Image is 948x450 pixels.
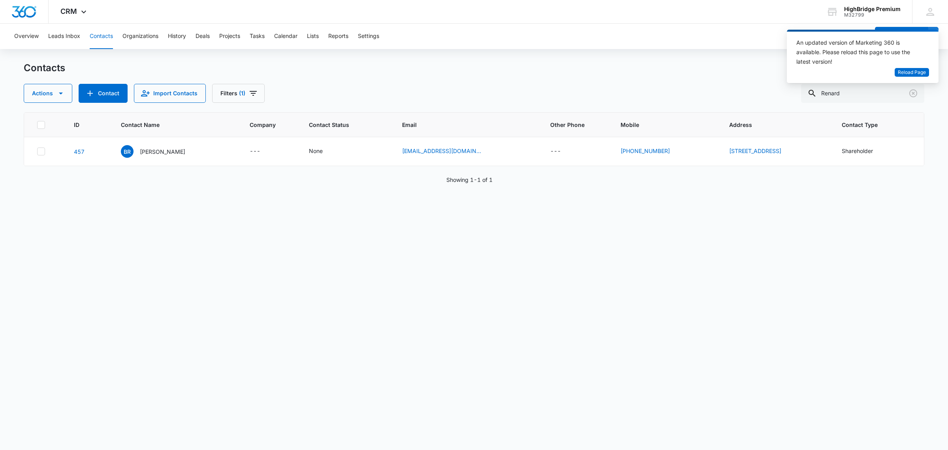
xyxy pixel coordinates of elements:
span: ID [74,121,91,129]
button: Projects [219,24,240,49]
button: Reports [328,24,348,49]
p: Showing 1-1 of 1 [446,176,493,184]
div: account id [844,12,901,18]
div: Address - 1841 Juneberry Dr, Green Bay WI 54311 - Select to Edit Field [729,147,796,156]
button: Reload Page [895,68,929,77]
div: Shareholder [842,147,873,155]
div: --- [250,147,260,156]
div: Contact Type - Shareholder - Select to Edit Field [842,147,887,156]
p: [PERSON_NAME] [140,147,185,156]
span: Contact Name [121,121,219,129]
button: Settings [358,24,379,49]
a: [EMAIL_ADDRESS][DOMAIN_NAME] [402,147,481,155]
span: Email [402,121,519,129]
button: Deals [196,24,210,49]
span: (1) [239,91,245,96]
div: Contact Status - None - Select to Edit Field [309,147,337,156]
div: Mobile - (905) 246-1939 - Select to Edit Field [621,147,684,156]
span: Company [250,121,290,129]
button: Clear [907,87,920,100]
div: Other Phone - - Select to Edit Field [550,147,575,156]
button: Overview [14,24,39,49]
span: Reload Page [898,69,926,76]
span: BR [121,145,134,158]
input: Search Contacts [801,84,924,103]
a: [PHONE_NUMBER] [621,147,670,155]
button: Add Contact [875,27,928,46]
button: Tasks [250,24,265,49]
button: Contacts [90,24,113,49]
button: Leads Inbox [48,24,80,49]
div: Company - - Select to Edit Field [250,147,275,156]
button: Add Contact [79,84,128,103]
span: CRM [60,7,77,15]
button: Import Contacts [134,84,206,103]
h1: Contacts [24,62,65,74]
div: An updated version of Marketing 360 is available. Please reload this page to use the latest version! [796,38,920,66]
div: account name [844,6,901,12]
div: --- [550,147,561,156]
button: Lists [307,24,319,49]
span: Address [729,121,811,129]
button: Calendar [274,24,297,49]
a: Navigate to contact details page for Blake Renard [74,148,85,155]
div: None [309,147,323,155]
button: Organizations [122,24,158,49]
button: Filters [212,84,265,103]
span: Contact Status [309,121,372,129]
div: Email - blakerenard4@gmail.com - Select to Edit Field [402,147,495,156]
span: Contact Type [842,121,900,129]
button: History [168,24,186,49]
button: Actions [24,84,72,103]
span: Other Phone [550,121,602,129]
a: [STREET_ADDRESS] [729,147,781,154]
div: Contact Name - Blake Renard - Select to Edit Field [121,145,199,158]
span: Mobile [621,121,711,129]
